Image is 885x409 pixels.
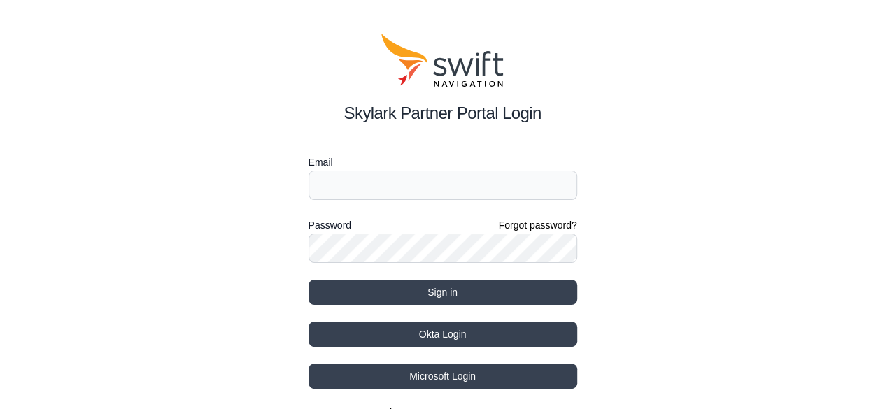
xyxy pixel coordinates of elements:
button: Okta Login [309,322,577,347]
a: Forgot password? [498,218,576,232]
label: Email [309,154,577,171]
button: Sign in [309,280,577,305]
button: Microsoft Login [309,364,577,389]
label: Password [309,217,351,234]
h2: Skylark Partner Portal Login [309,101,577,126]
